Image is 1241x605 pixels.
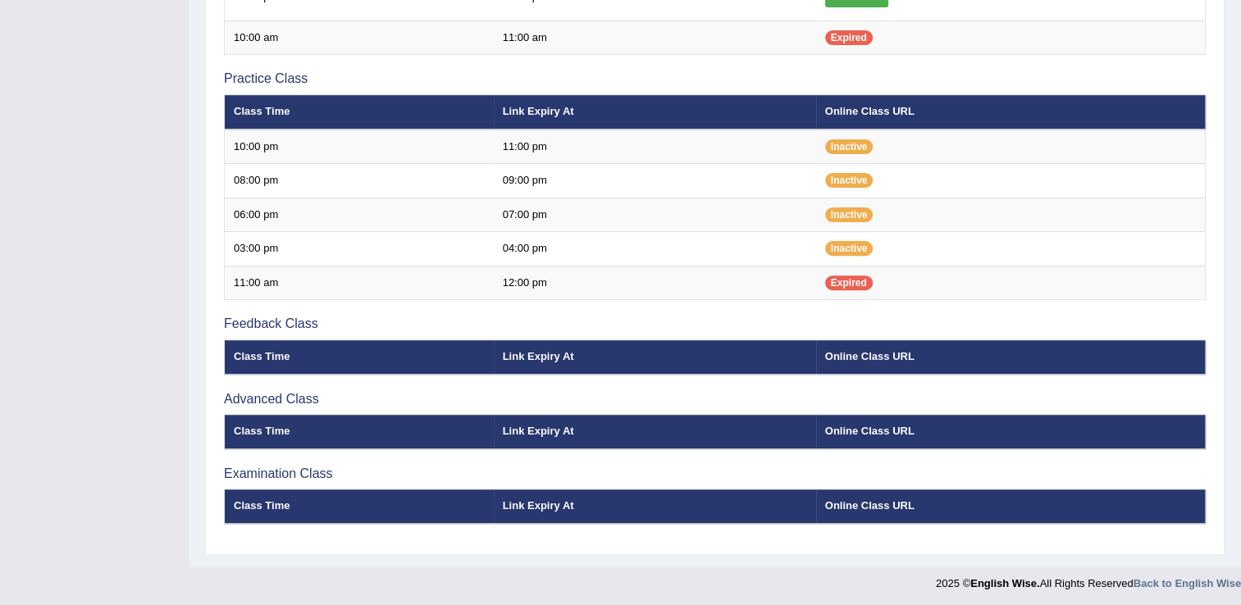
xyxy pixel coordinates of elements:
[225,164,494,198] td: 08:00 pm
[224,466,1206,481] h3: Examination Class
[494,130,816,164] td: 11:00 pm
[225,95,494,130] th: Class Time
[816,340,1206,375] th: Online Class URL
[225,198,494,232] td: 06:00 pm
[970,577,1039,589] strong: English Wise.
[816,95,1206,130] th: Online Class URL
[494,164,816,198] td: 09:00 pm
[825,241,874,256] span: Inactive
[494,20,816,55] td: 11:00 am
[825,139,874,154] span: Inactive
[825,275,873,290] span: Expired
[1134,577,1241,589] a: Back to English Wise
[494,198,816,232] td: 07:00 pm
[494,266,816,300] td: 12:00 pm
[225,232,494,266] td: 03:00 pm
[224,392,1206,407] h3: Advanced Class
[825,207,874,222] span: Inactive
[494,95,816,130] th: Link Expiry At
[816,489,1206,524] th: Online Class URL
[494,340,816,375] th: Link Expiry At
[494,415,816,449] th: Link Expiry At
[825,30,873,45] span: Expired
[225,340,494,375] th: Class Time
[936,567,1241,591] div: 2025 © All Rights Reserved
[494,489,816,524] th: Link Expiry At
[225,489,494,524] th: Class Time
[825,173,874,188] span: Inactive
[225,130,494,164] td: 10:00 pm
[225,266,494,300] td: 11:00 am
[225,415,494,449] th: Class Time
[224,71,1206,86] h3: Practice Class
[494,232,816,266] td: 04:00 pm
[224,316,1206,331] h3: Feedback Class
[816,415,1206,449] th: Online Class URL
[225,20,494,55] td: 10:00 am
